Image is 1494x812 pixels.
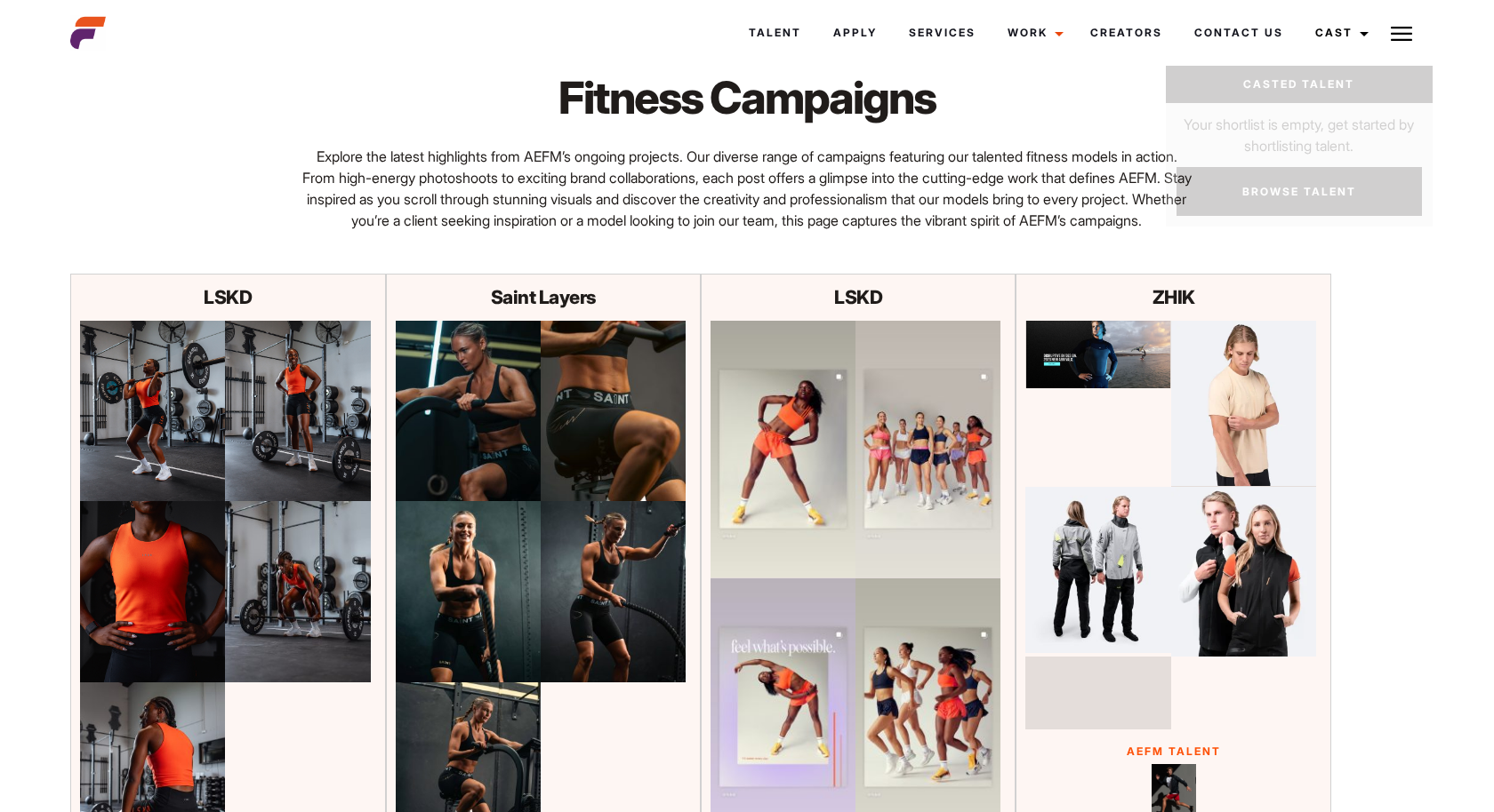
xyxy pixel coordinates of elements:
[1178,9,1299,57] a: Contact Us
[992,9,1074,57] a: Work
[1025,744,1321,760] p: AEFM Talent
[1391,23,1412,44] img: Burger icon
[300,146,1194,231] p: Explore the latest highlights from AEFM’s ongoing projects. Our diverse range of campaigns featur...
[733,9,817,57] a: Talent
[414,71,1080,124] h1: Fitness Campaigns
[1299,9,1379,57] a: Cast
[1074,9,1178,57] a: Creators
[817,9,893,57] a: Apply
[396,283,691,312] p: Saint Layers
[1025,283,1321,312] p: ZHIK
[711,283,1006,312] p: LSKD
[70,15,106,51] img: cropped-aefm-brand-fav-22-square.png
[1166,66,1433,103] a: Casted Talent
[893,9,992,57] a: Services
[1177,167,1422,216] a: Browse Talent
[1166,103,1433,156] p: Your shortlist is empty, get started by shortlisting talent.
[80,283,375,312] p: LSKD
